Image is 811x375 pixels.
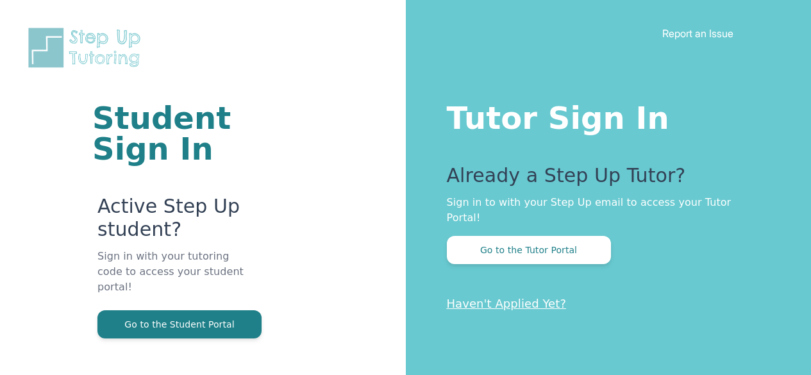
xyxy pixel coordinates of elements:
[447,164,760,195] p: Already a Step Up Tutor?
[447,195,760,226] p: Sign in to with your Step Up email to access your Tutor Portal!
[97,195,252,249] p: Active Step Up student?
[447,297,567,310] a: Haven't Applied Yet?
[97,310,262,338] button: Go to the Student Portal
[97,318,262,330] a: Go to the Student Portal
[26,26,149,70] img: Step Up Tutoring horizontal logo
[662,27,733,40] a: Report an Issue
[447,244,611,256] a: Go to the Tutor Portal
[97,249,252,310] p: Sign in with your tutoring code to access your student portal!
[447,97,760,133] h1: Tutor Sign In
[92,103,252,164] h1: Student Sign In
[447,236,611,264] button: Go to the Tutor Portal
